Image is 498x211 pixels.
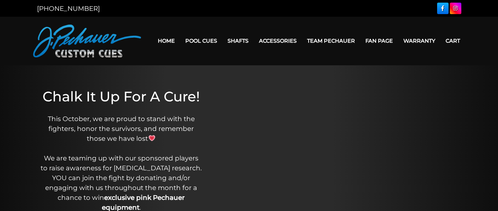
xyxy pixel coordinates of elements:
a: [PHONE_NUMBER] [37,5,100,12]
a: Home [153,32,180,49]
a: Team Pechauer [302,32,360,49]
img: Pechauer Custom Cues [33,25,141,57]
a: Fan Page [360,32,398,49]
h1: Chalk It Up For A Cure! [41,88,202,105]
a: Pool Cues [180,32,222,49]
a: Shafts [222,32,254,49]
a: Warranty [398,32,440,49]
a: Cart [440,32,465,49]
img: 💗 [149,135,155,141]
a: Accessories [254,32,302,49]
